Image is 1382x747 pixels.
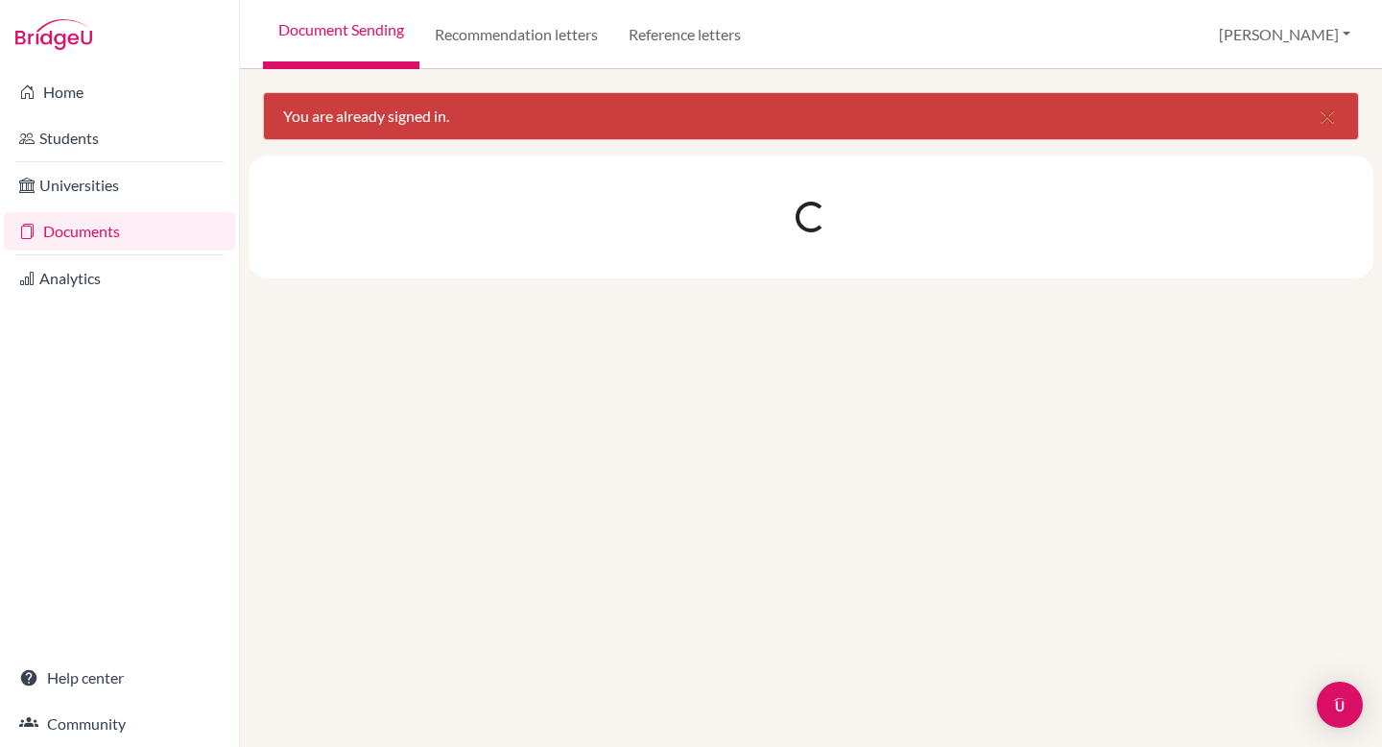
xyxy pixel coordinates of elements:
[4,119,235,157] a: Students
[4,705,235,743] a: Community
[263,92,1359,140] div: You are already signed in.
[4,73,235,111] a: Home
[4,659,235,697] a: Help center
[4,166,235,205] a: Universities
[15,19,92,50] img: Bridge-U
[1297,93,1358,139] button: Close
[1316,105,1339,128] i: close
[1210,16,1359,53] button: [PERSON_NAME]
[4,259,235,298] a: Analytics
[1317,682,1363,728] div: Open Intercom Messenger
[4,212,235,251] a: Documents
